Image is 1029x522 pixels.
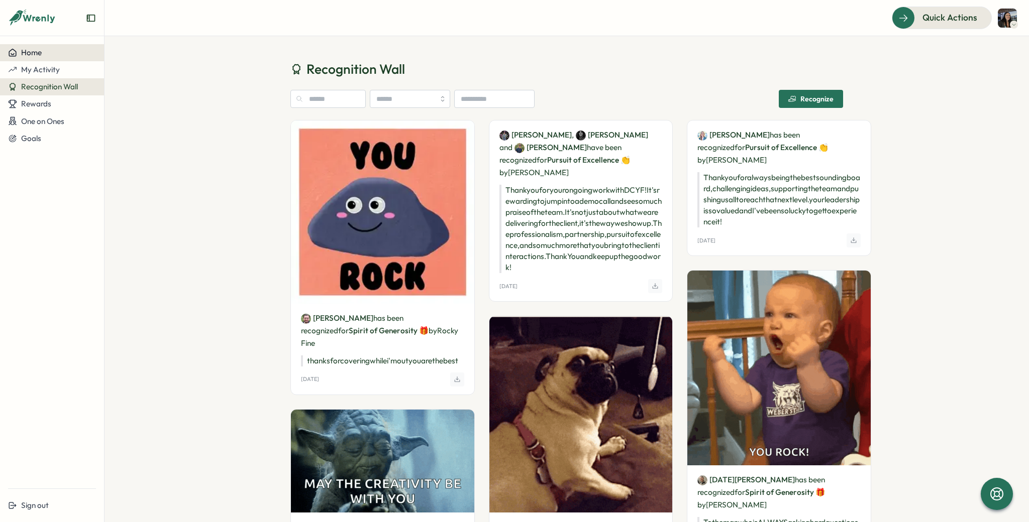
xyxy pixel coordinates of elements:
img: Nick Burgan [301,314,311,324]
p: [DATE] [301,376,319,382]
img: Chad Brokaw [514,143,525,153]
span: Rewards [21,99,51,108]
span: Goals [21,134,41,143]
img: Vic de Aranzeta [576,130,586,141]
p: has been recognized by Rocky Fine [301,312,464,349]
img: Deepika Ramachandran [499,130,509,141]
p: Thank you for always being the best sounding board, challenging ideas, supporting the team and pu... [697,172,861,227]
a: Bonnie Goode[PERSON_NAME] [697,129,770,141]
span: My Activity [21,65,60,74]
button: Quick Actions [892,7,992,29]
p: Thank you for your ongoing work with DCYF! It's rewarding to jump into a demo call and see so muc... [499,185,663,273]
p: [DATE] [697,237,715,244]
img: Recognition Image [291,410,474,512]
p: has been recognized by [PERSON_NAME] [697,128,861,166]
img: Recognition Image [291,120,474,304]
img: Recognition Image [687,271,871,465]
span: , [572,128,648,141]
img: Bonnie Goode [697,130,707,141]
a: Nick Burgan[PERSON_NAME] [301,313,373,324]
span: Home [21,48,42,57]
div: Recognize [788,95,834,103]
span: One on Ones [21,116,64,126]
a: Deepika Ramachandran[PERSON_NAME] [499,129,572,141]
span: for [537,155,547,165]
p: thanks for covering while i'm out you are the best [301,355,464,366]
p: [DATE] [499,283,518,290]
img: Recognition Image [489,316,673,512]
span: Recognition Wall [306,60,405,78]
img: Noel Price [697,475,707,485]
span: Pursuit of Excellence 👏 [745,143,828,152]
span: for [735,487,745,497]
img: Ashley Jessen [998,9,1017,28]
span: for [735,143,745,152]
p: has been recognized by [PERSON_NAME] [697,473,861,511]
p: have been recognized by [PERSON_NAME] [499,128,663,179]
a: Vic de Aranzeta[PERSON_NAME] [576,129,648,141]
span: Recognition Wall [21,82,78,91]
a: Noel Price[DATE][PERSON_NAME] [697,474,795,485]
span: Quick Actions [922,11,977,24]
a: Chad Brokaw[PERSON_NAME] [514,142,587,153]
span: Spirit of Generosity 🎁 [349,326,429,335]
button: Recognize [779,90,843,108]
button: Expand sidebar [86,13,96,23]
span: and [499,142,512,153]
span: Sign out [21,500,49,510]
span: Pursuit of Excellence 👏 [547,155,630,165]
span: Spirit of Generosity 🎁 [745,487,825,497]
span: for [338,326,349,335]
